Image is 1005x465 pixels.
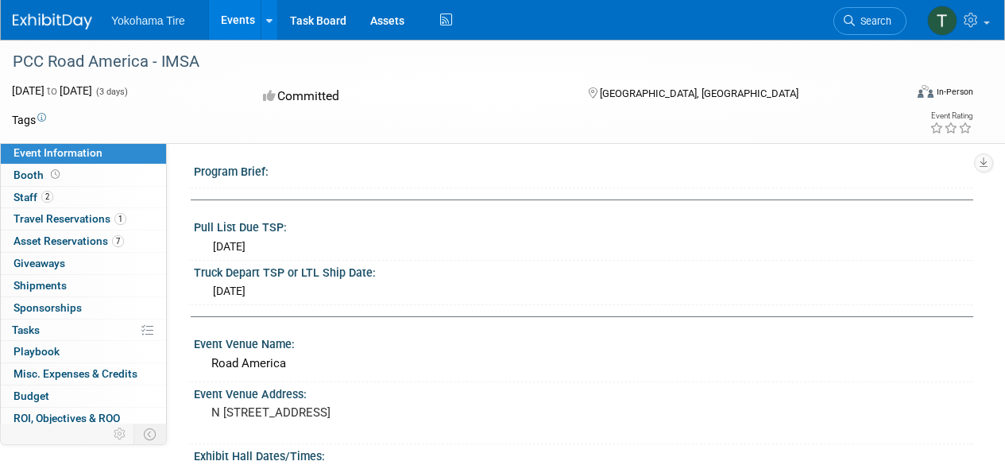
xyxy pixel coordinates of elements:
[14,389,49,402] span: Budget
[1,253,166,274] a: Giveaways
[211,405,501,420] pre: N [STREET_ADDRESS]
[1,187,166,208] a: Staff2
[112,235,124,247] span: 7
[1,208,166,230] a: Travel Reservations1
[14,367,137,380] span: Misc. Expenses & Credits
[194,382,973,402] div: Event Venue Address:
[95,87,128,97] span: (3 days)
[855,15,891,27] span: Search
[918,85,933,98] img: Format-Inperson.png
[14,191,53,203] span: Staff
[1,275,166,296] a: Shipments
[14,279,67,292] span: Shipments
[12,112,46,128] td: Tags
[936,86,973,98] div: In-Person
[41,191,53,203] span: 2
[48,169,63,180] span: Booth not reserved yet
[194,215,973,235] div: Pull List Due TSP:
[213,240,245,253] span: [DATE]
[1,320,166,341] a: Tasks
[14,412,120,424] span: ROI, Objectives & ROO
[927,6,957,36] img: Tyler Martin
[12,84,92,97] span: [DATE] [DATE]
[194,160,973,180] div: Program Brief:
[1,231,166,252] a: Asset Reservations7
[194,261,973,281] div: Truck Depart TSP or LTL Ship Date:
[194,332,973,352] div: Event Venue Name:
[206,351,961,376] div: Road America
[13,14,92,29] img: ExhibitDay
[258,83,562,110] div: Committed
[1,142,166,164] a: Event Information
[1,297,166,319] a: Sponsorships
[14,212,126,225] span: Travel Reservations
[7,48,891,76] div: PCC Road America - IMSA
[1,386,166,407] a: Budget
[14,234,124,247] span: Asset Reservations
[134,424,167,444] td: Toggle Event Tabs
[1,165,166,186] a: Booth
[14,257,65,269] span: Giveaways
[600,87,798,99] span: [GEOGRAPHIC_DATA], [GEOGRAPHIC_DATA]
[14,169,63,181] span: Booth
[194,444,973,464] div: Exhibit Hall Dates/Times:
[833,7,906,35] a: Search
[213,285,245,297] span: [DATE]
[1,341,166,362] a: Playbook
[114,213,126,225] span: 1
[111,14,185,27] span: Yokohama Tire
[14,301,82,314] span: Sponsorships
[44,84,60,97] span: to
[12,324,40,336] span: Tasks
[930,112,972,120] div: Event Rating
[833,83,973,107] div: Event Format
[106,424,134,444] td: Personalize Event Tab Strip
[1,408,166,429] a: ROI, Objectives & ROO
[14,146,102,159] span: Event Information
[1,363,166,385] a: Misc. Expenses & Credits
[14,345,60,358] span: Playbook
